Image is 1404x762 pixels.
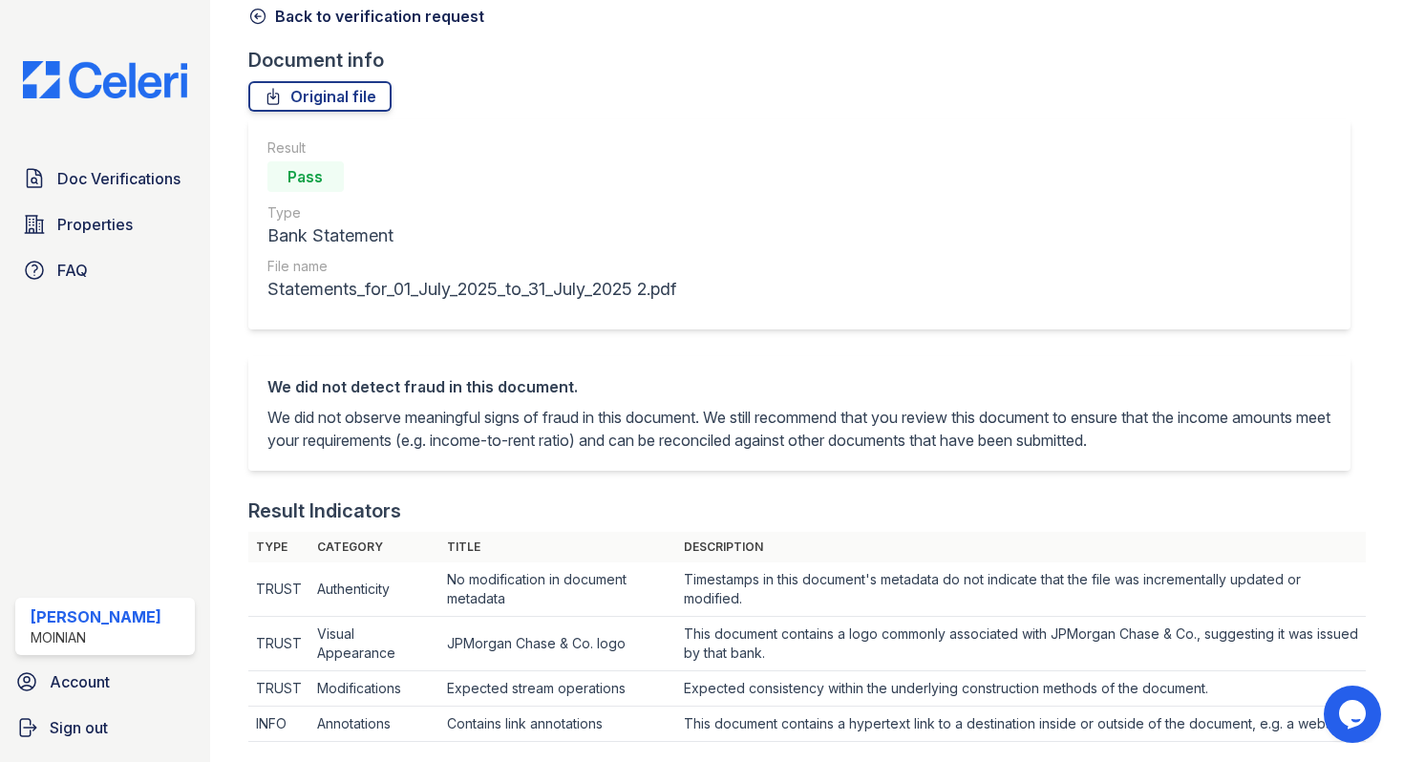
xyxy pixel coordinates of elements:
td: Contains link annotations [439,707,675,742]
a: FAQ [15,251,195,289]
td: No modification in document metadata [439,562,675,617]
td: Annotations [309,707,439,742]
a: Account [8,663,202,701]
td: Expected consistency within the underlying construction methods of the document. [676,671,1366,707]
div: Result Indicators [248,497,401,524]
div: Document info [248,47,1366,74]
a: Properties [15,205,195,243]
td: Timestamps in this document's metadata do not indicate that the file was incrementally updated or... [676,562,1366,617]
span: Sign out [50,716,108,739]
a: Original file [248,81,392,112]
iframe: chat widget [1324,686,1385,743]
div: Statements_for_01_July_2025_to_31_July_2025 2.pdf [267,276,676,303]
img: CE_Logo_Blue-a8612792a0a2168367f1c8372b55b34899dd931a85d93a1a3d3e32e68fde9ad4.png [8,61,202,98]
span: Properties [57,213,133,236]
th: Description [676,532,1366,562]
div: Result [267,138,676,158]
td: This document contains a hypertext link to a destination inside or outside of the document, e.g. ... [676,707,1366,742]
td: This document contains a logo commonly associated with JPMorgan Chase & Co., suggesting it was is... [676,617,1366,671]
div: Type [267,203,676,222]
div: Moinian [31,628,161,647]
td: JPMorgan Chase & Co. logo [439,617,675,671]
div: We did not detect fraud in this document. [267,375,1331,398]
a: Back to verification request [248,5,484,28]
div: Bank Statement [267,222,676,249]
div: Pass [267,161,344,192]
a: Sign out [8,709,202,747]
td: INFO [248,707,309,742]
td: Modifications [309,671,439,707]
td: Expected stream operations [439,671,675,707]
th: Title [439,532,675,562]
p: We did not observe meaningful signs of fraud in this document. We still recommend that you review... [267,406,1331,452]
span: Account [50,670,110,693]
td: TRUST [248,562,309,617]
td: TRUST [248,671,309,707]
td: Authenticity [309,562,439,617]
span: Doc Verifications [57,167,181,190]
div: File name [267,257,676,276]
th: Category [309,532,439,562]
td: TRUST [248,617,309,671]
td: Visual Appearance [309,617,439,671]
span: FAQ [57,259,88,282]
a: Doc Verifications [15,159,195,198]
div: [PERSON_NAME] [31,605,161,628]
th: Type [248,532,309,562]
